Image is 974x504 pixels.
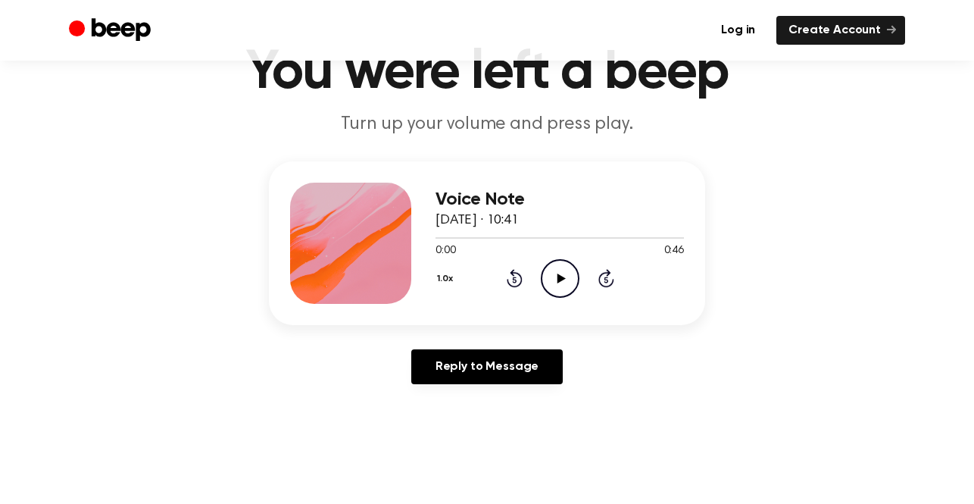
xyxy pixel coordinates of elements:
[69,16,155,45] a: Beep
[435,243,455,259] span: 0:00
[776,16,905,45] a: Create Account
[435,189,684,210] h3: Voice Note
[664,243,684,259] span: 0:46
[709,16,767,45] a: Log in
[435,266,459,292] button: 1.0x
[99,45,875,100] h1: You were left a beep
[196,112,778,137] p: Turn up your volume and press play.
[435,214,519,227] span: [DATE] · 10:41
[411,349,563,384] a: Reply to Message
